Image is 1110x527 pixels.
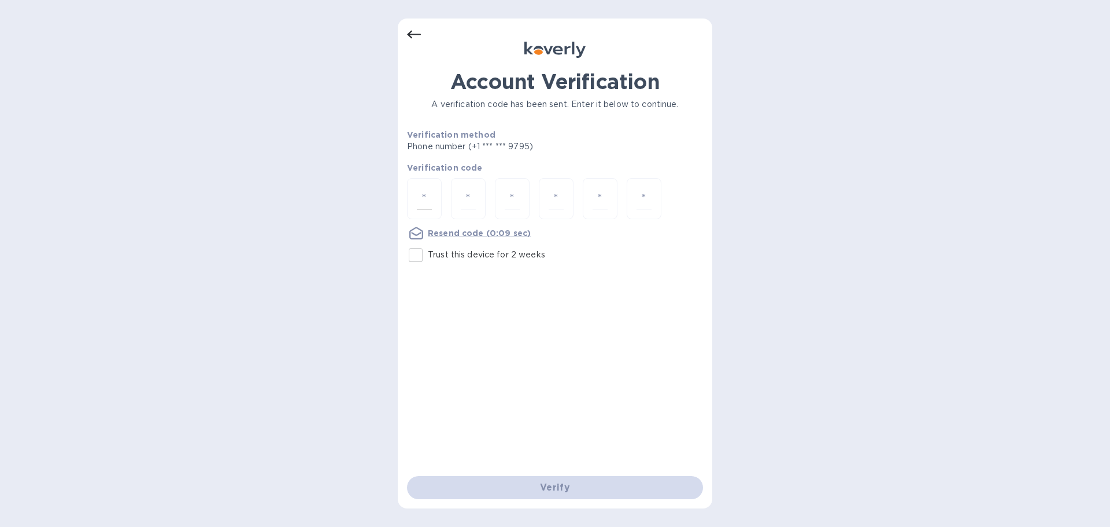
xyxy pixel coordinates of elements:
[407,98,703,110] p: A verification code has been sent. Enter it below to continue.
[407,162,703,174] p: Verification code
[407,130,495,139] b: Verification method
[407,141,621,153] p: Phone number (+1 *** *** 9795)
[428,229,531,238] u: Resend code (0:09 sec)
[407,69,703,94] h1: Account Verification
[428,249,545,261] p: Trust this device for 2 weeks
